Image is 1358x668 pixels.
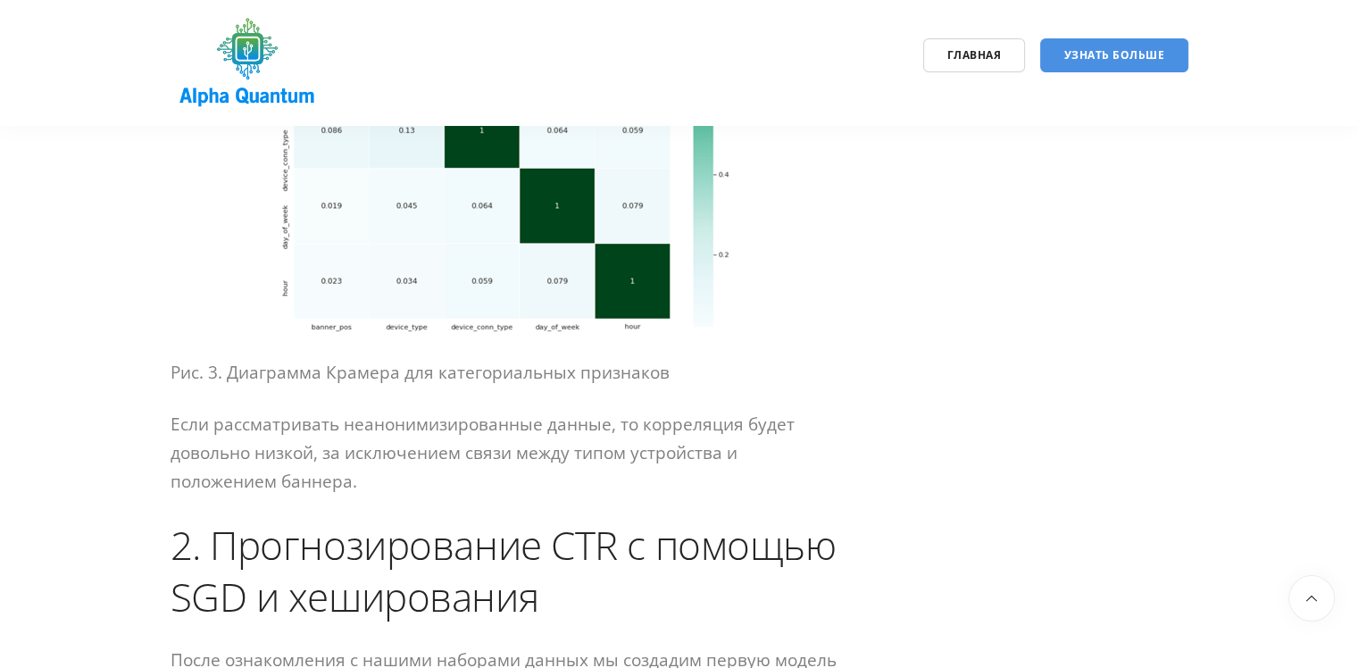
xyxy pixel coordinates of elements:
ya-tr-span: Рис. 3. Диаграмма Крамера для категориальных признаков [171,361,670,384]
ya-tr-span: Если рассматривать неанонимизированные данные, то корреляция будет довольно низкой, за исключение... [171,413,795,493]
img: логотип [171,12,325,114]
a: Узнать больше [1040,38,1188,72]
ya-tr-span: Узнать больше [1064,47,1165,63]
ya-tr-span: Главная [947,47,1002,63]
a: Главная [923,38,1025,72]
ya-tr-span: 2. Прогнозирование CTR с помощью SGD и хеширования [171,518,837,623]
